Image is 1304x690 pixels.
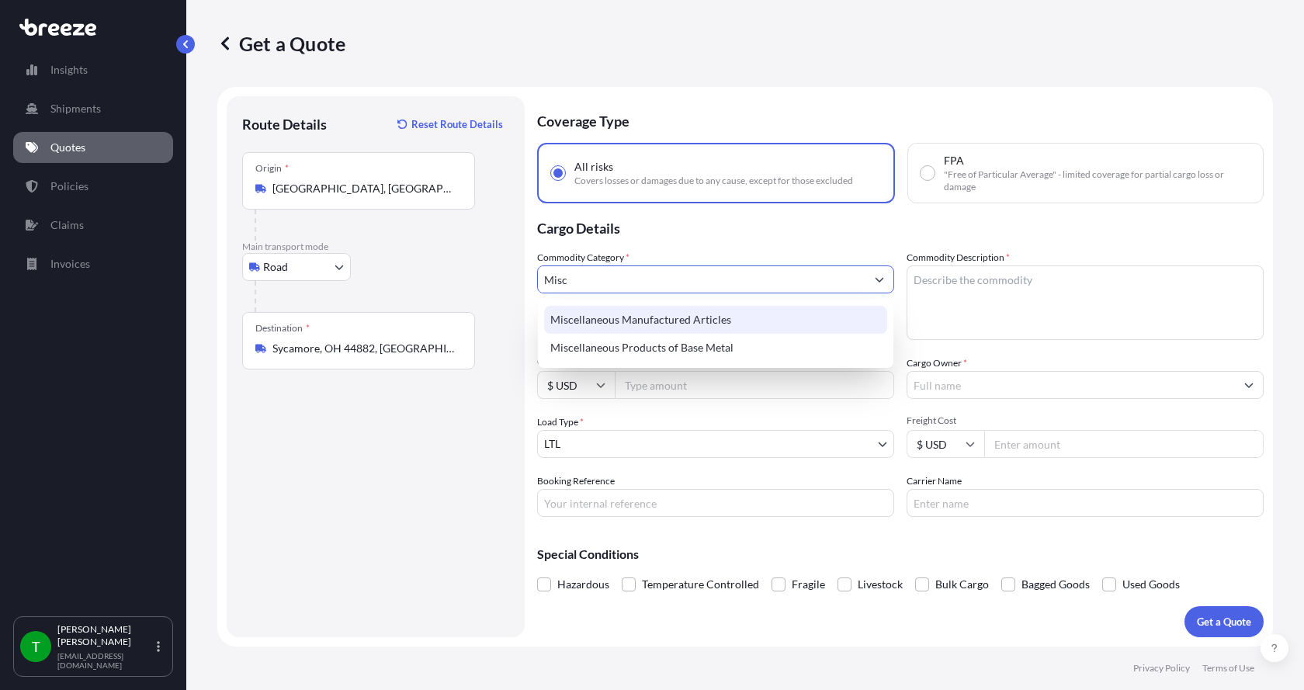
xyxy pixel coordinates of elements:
[544,306,887,362] div: Suggestions
[907,371,1235,399] input: Full name
[537,414,584,430] span: Load Type
[537,548,1264,560] p: Special Conditions
[1202,662,1254,674] p: Terms of Use
[944,168,1250,193] span: "Free of Particular Average" - limited coverage for partial cargo loss or damage
[865,265,893,293] button: Show suggestions
[1197,614,1251,629] p: Get a Quote
[242,115,327,133] p: Route Details
[557,573,609,596] span: Hazardous
[984,430,1264,458] input: Enter amount
[537,473,615,489] label: Booking Reference
[544,334,887,362] div: Miscellaneous Products of Base Metal
[907,473,962,489] label: Carrier Name
[574,175,853,187] span: Covers losses or damages due to any cause, except for those excluded
[537,250,629,265] label: Commodity Category
[1235,371,1263,399] button: Show suggestions
[907,489,1264,517] input: Enter name
[242,241,509,253] p: Main transport mode
[574,159,613,175] span: All risks
[537,96,1264,143] p: Coverage Type
[50,256,90,272] p: Invoices
[50,101,101,116] p: Shipments
[242,253,351,281] button: Select transport
[642,573,759,596] span: Temperature Controlled
[255,322,310,335] div: Destination
[537,489,894,517] input: Your internal reference
[907,250,1010,265] label: Commodity Description
[50,62,88,78] p: Insights
[944,153,964,168] span: FPA
[272,181,456,196] input: Origin
[32,639,40,654] span: T
[50,217,84,233] p: Claims
[907,355,967,371] label: Cargo Owner
[907,414,1264,427] span: Freight Cost
[858,573,903,596] span: Livestock
[57,623,154,648] p: [PERSON_NAME] [PERSON_NAME]
[1021,573,1090,596] span: Bagged Goods
[263,259,288,275] span: Road
[411,116,503,132] p: Reset Route Details
[544,436,560,452] span: LTL
[538,265,865,293] input: Select a commodity type
[935,573,989,596] span: Bulk Cargo
[615,371,894,399] input: Type amount
[50,179,88,194] p: Policies
[1122,573,1180,596] span: Used Goods
[57,651,154,670] p: [EMAIL_ADDRESS][DOMAIN_NAME]
[544,306,887,334] div: Miscellaneous Manufactured Articles
[1133,662,1190,674] p: Privacy Policy
[537,203,1264,250] p: Cargo Details
[255,162,289,175] div: Origin
[792,573,825,596] span: Fragile
[537,355,894,368] span: Commodity Value
[272,341,456,356] input: Destination
[217,31,345,56] p: Get a Quote
[50,140,85,155] p: Quotes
